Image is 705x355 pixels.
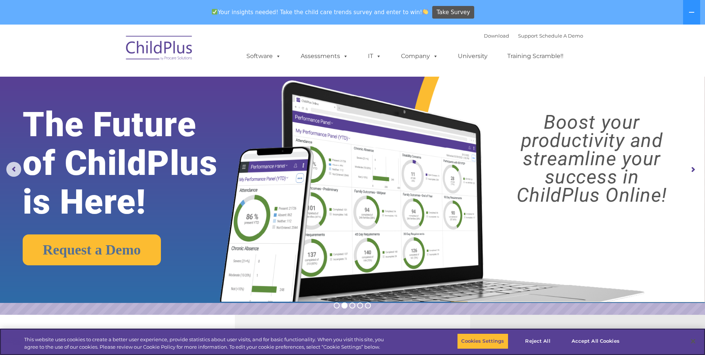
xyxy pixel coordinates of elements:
a: Software [239,49,288,64]
button: Reject All [515,333,561,349]
span: Take Survey [437,6,470,19]
img: ChildPlus by Procare Solutions [122,31,197,68]
a: Take Survey [432,6,474,19]
a: IT [360,49,389,64]
img: 👏 [423,9,428,15]
button: Close [685,333,701,349]
span: Phone number [103,80,135,85]
a: Assessments [293,49,356,64]
span: Last name [103,49,126,55]
a: Request a Demo [23,234,161,265]
a: Download [484,33,509,39]
div: This website uses cookies to create a better user experience, provide statistics about user visit... [24,336,388,351]
a: Support [518,33,538,39]
rs-layer: Boost your productivity and streamline your success in ChildPlus Online! [487,113,696,204]
a: Schedule A Demo [539,33,583,39]
a: University [450,49,495,64]
a: Training Scramble!! [500,49,571,64]
button: Cookies Settings [457,333,508,349]
button: Accept All Cookies [567,333,624,349]
span: Your insights needed! Take the child care trends survey and enter to win! [209,5,431,19]
font: | [484,33,583,39]
img: ✅ [212,9,217,15]
a: Company [394,49,446,64]
rs-layer: The Future of ChildPlus is Here! [23,105,248,221]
